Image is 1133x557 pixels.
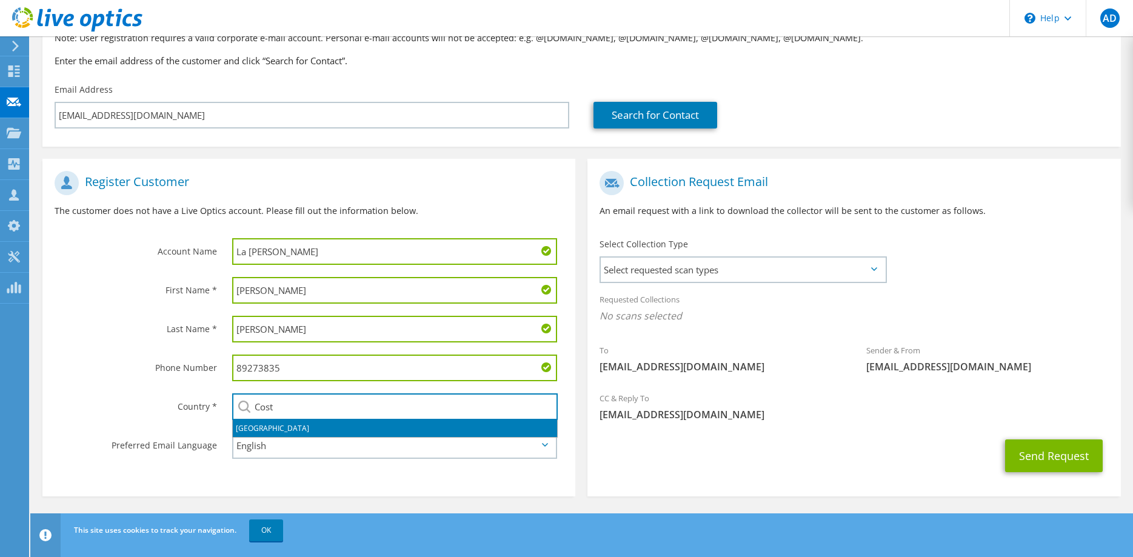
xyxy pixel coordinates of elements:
span: [EMAIL_ADDRESS][DOMAIN_NAME] [600,408,1108,421]
svg: \n [1024,13,1035,24]
li: [GEOGRAPHIC_DATA] [233,420,557,437]
a: OK [249,519,283,541]
span: This site uses cookies to track your navigation. [74,525,236,535]
h1: Collection Request Email [600,171,1102,195]
div: To [587,338,854,379]
label: Select Collection Type [600,238,688,250]
a: Search for Contact [593,102,717,128]
span: [EMAIL_ADDRESS][DOMAIN_NAME] [866,360,1109,373]
p: The customer does not have a Live Optics account. Please fill out the information below. [55,204,563,218]
div: CC & Reply To [587,385,1120,427]
span: No scans selected [600,309,1108,322]
label: Email Address [55,84,113,96]
span: AD [1100,8,1120,28]
label: Account Name [55,238,217,258]
div: Requested Collections [587,287,1120,332]
button: Send Request [1005,439,1103,472]
label: Last Name * [55,316,217,335]
p: Note: User registration requires a valid corporate e-mail account. Personal e-mail accounts will ... [55,32,1109,45]
label: Country * [55,393,217,413]
label: Preferred Email Language [55,432,217,452]
h3: Enter the email address of the customer and click “Search for Contact”. [55,54,1109,67]
div: Sender & From [854,338,1121,379]
h1: Register Customer [55,171,557,195]
span: [EMAIL_ADDRESS][DOMAIN_NAME] [600,360,842,373]
label: Phone Number [55,355,217,374]
p: An email request with a link to download the collector will be sent to the customer as follows. [600,204,1108,218]
label: First Name * [55,277,217,296]
span: Select requested scan types [601,258,884,282]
